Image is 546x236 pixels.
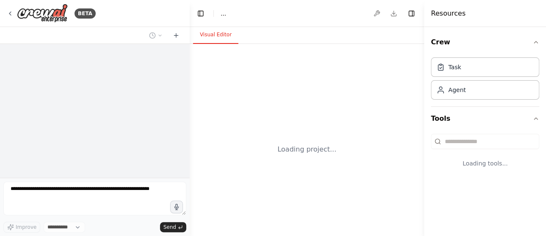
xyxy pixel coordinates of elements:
button: Start a new chat [169,30,183,41]
div: Task [448,63,461,71]
button: Improve [3,222,40,233]
button: Hide left sidebar [195,8,207,19]
button: Tools [431,107,539,130]
button: Switch to previous chat [146,30,166,41]
img: Logo [17,4,68,23]
button: Visual Editor [193,26,238,44]
button: Click to speak your automation idea [170,201,183,213]
button: Crew [431,30,539,54]
div: BETA [74,8,96,19]
div: Loading tools... [431,152,539,174]
nav: breadcrumb [221,9,226,18]
h4: Resources [431,8,466,19]
div: Tools [431,130,539,181]
button: Send [160,222,186,232]
span: Send [163,224,176,231]
div: Crew [431,54,539,106]
span: ... [221,9,226,18]
div: Loading project... [278,144,336,155]
div: Agent [448,86,466,94]
span: Improve [16,224,36,231]
button: Hide right sidebar [405,8,417,19]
